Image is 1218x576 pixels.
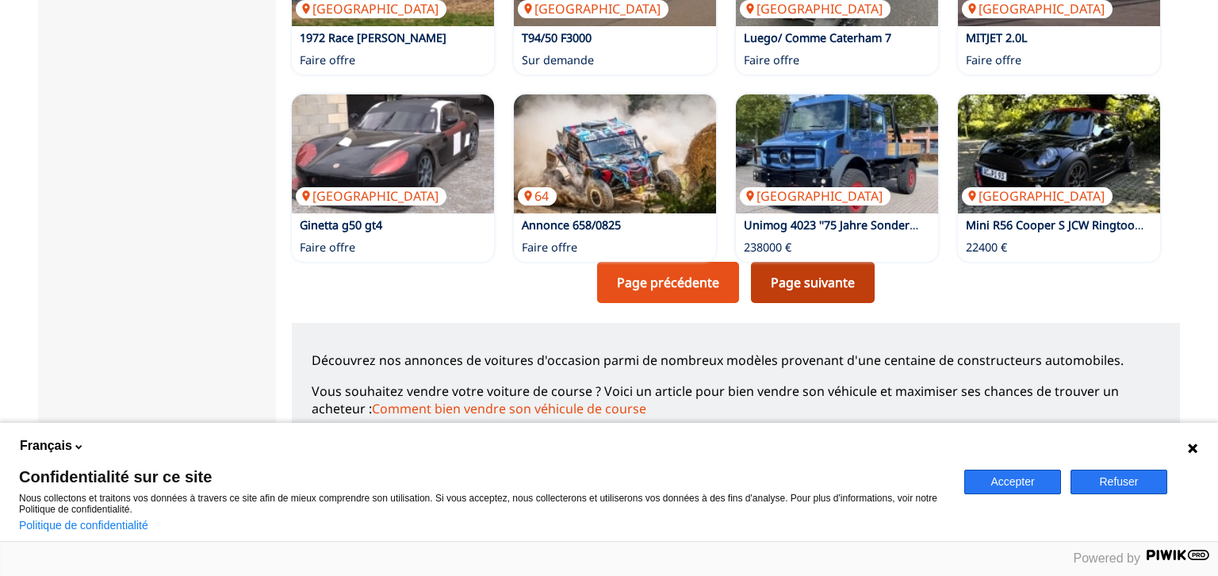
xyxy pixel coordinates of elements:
p: [GEOGRAPHIC_DATA] [296,187,446,205]
a: Comment bien vendre son véhicule de course [372,400,646,417]
p: [GEOGRAPHIC_DATA] [962,187,1113,205]
img: Mini R56 Cooper S JCW Ringtool Clubsport [958,94,1160,213]
a: T94/50 F3000 [522,30,592,45]
a: Annonce 658/082564 [514,94,716,213]
img: Unimog 4023 ''75 Jahre Sondermodell '' [736,94,938,213]
button: Refuser [1071,470,1167,494]
img: Ginetta g50 gt4 [292,94,494,213]
a: Annonce 658/0825 [522,217,621,232]
p: Faire offre [966,52,1021,68]
a: Page suivante [751,262,875,303]
button: Accepter [964,470,1061,494]
a: Page précédente [597,262,739,303]
a: Mini R56 Cooper S JCW Ringtool Clubsport [966,217,1194,232]
a: MITJET 2.0L [966,30,1028,45]
a: Unimog 4023 ''75 Jahre Sondermodell '' [744,217,955,232]
p: [GEOGRAPHIC_DATA] [740,187,891,205]
p: Vous souhaitez vendre votre voiture de course ? Voici un article pour bien vendre son véhicule et... [312,382,1160,418]
p: Faire offre [300,52,355,68]
a: Politique de confidentialité [19,519,148,532]
p: Nous collectons et traitons vos données à travers ce site afin de mieux comprendre son utilisatio... [19,493,945,515]
p: Faire offre [744,52,799,68]
a: Mini R56 Cooper S JCW Ringtool Clubsport[GEOGRAPHIC_DATA] [958,94,1160,213]
span: Powered by [1074,551,1141,565]
a: Ginetta g50 gt4[GEOGRAPHIC_DATA] [292,94,494,213]
a: Unimog 4023 ''75 Jahre Sondermodell ''[GEOGRAPHIC_DATA] [736,94,938,213]
p: 22400 € [966,240,1007,255]
p: Sur demande [522,52,594,68]
img: Annonce 658/0825 [514,94,716,213]
a: Luego/ Comme Caterham 7 [744,30,891,45]
a: 1972 Race [PERSON_NAME] [300,30,446,45]
span: Confidentialité sur ce site [19,469,945,485]
p: 64 [518,187,557,205]
span: Français [20,437,72,455]
p: Faire offre [522,240,577,255]
p: Découvrez nos annonces de voitures d'occasion parmi de nombreux modèles provenant d'une centaine ... [312,351,1160,369]
p: 238000 € [744,240,791,255]
a: Ginetta g50 gt4 [300,217,382,232]
p: Faire offre [300,240,355,255]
